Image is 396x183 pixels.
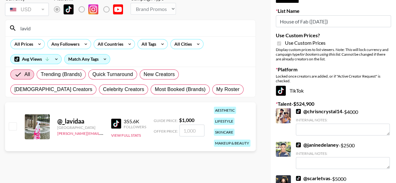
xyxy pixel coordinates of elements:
div: All Countries [94,39,125,49]
span: Most Booked (Brands) [155,86,205,93]
input: Search by User Name [17,23,252,33]
div: lifestyle [214,118,234,125]
div: Followers [124,125,146,129]
div: Match Any Tags [64,54,110,64]
label: Platform [276,66,391,73]
input: 1,000 [179,125,204,136]
img: YouTube [113,4,123,14]
div: Avg Views [11,54,61,64]
div: @ _lavidaa [57,117,104,125]
div: All Cities [171,39,193,49]
span: Guide Price: [154,118,178,123]
div: Display custom prices to list viewers. Note: This will lock currency and campaign type . Cannot b... [276,47,391,61]
img: TikTok [296,109,301,114]
span: Trending (Brands) [41,71,82,78]
span: [DEMOGRAPHIC_DATA] Creators [14,86,92,93]
div: 355.6K [124,118,146,125]
a: @janinedelaney [296,142,339,148]
button: View Full Stats [111,133,141,138]
span: Use Custom Prices [285,40,326,46]
div: Currency is locked to USD [5,2,49,17]
span: Celebrity Creators [103,86,144,93]
div: - $ 2500 [296,142,390,169]
div: Locked once creators are added, or if "Active Creator Request" is checked. [276,74,391,83]
div: USD [6,4,48,15]
div: aesthetic [214,107,236,114]
span: Offer Price: [154,129,178,134]
img: TikTok [296,142,301,147]
div: Internal Notes: [296,151,390,156]
label: Use Custom Prices? [276,32,391,38]
em: for bookers using this list [300,52,340,57]
div: makeup & beauty [214,140,250,147]
span: My Roster [216,86,239,93]
div: skincare [214,129,234,136]
span: Quick Turnaround [92,71,133,78]
div: All Tags [138,39,157,49]
div: - $ 4000 [296,108,390,135]
img: Instagram [88,4,98,14]
div: [GEOGRAPHIC_DATA] [57,125,104,130]
span: All [24,71,30,78]
img: TikTok [111,119,121,129]
span: New Creators [144,71,175,78]
img: TikTok [64,4,74,14]
div: TikTok [276,86,391,96]
label: List Name [276,8,391,14]
div: Any Followers [48,39,81,49]
div: Internal Notes: [296,118,390,122]
label: Talent - $ 524,900 [276,101,391,107]
a: @scarletvas [296,175,330,181]
img: TikTok [296,176,301,181]
div: List locked to TikTok. [54,3,128,16]
img: TikTok [276,86,286,96]
a: @chrisncrystal14 [296,108,342,114]
div: All Prices [11,39,34,49]
strong: $ 1,000 [179,117,194,123]
a: [PERSON_NAME][EMAIL_ADDRESS][PERSON_NAME][DOMAIN_NAME] [57,130,180,136]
